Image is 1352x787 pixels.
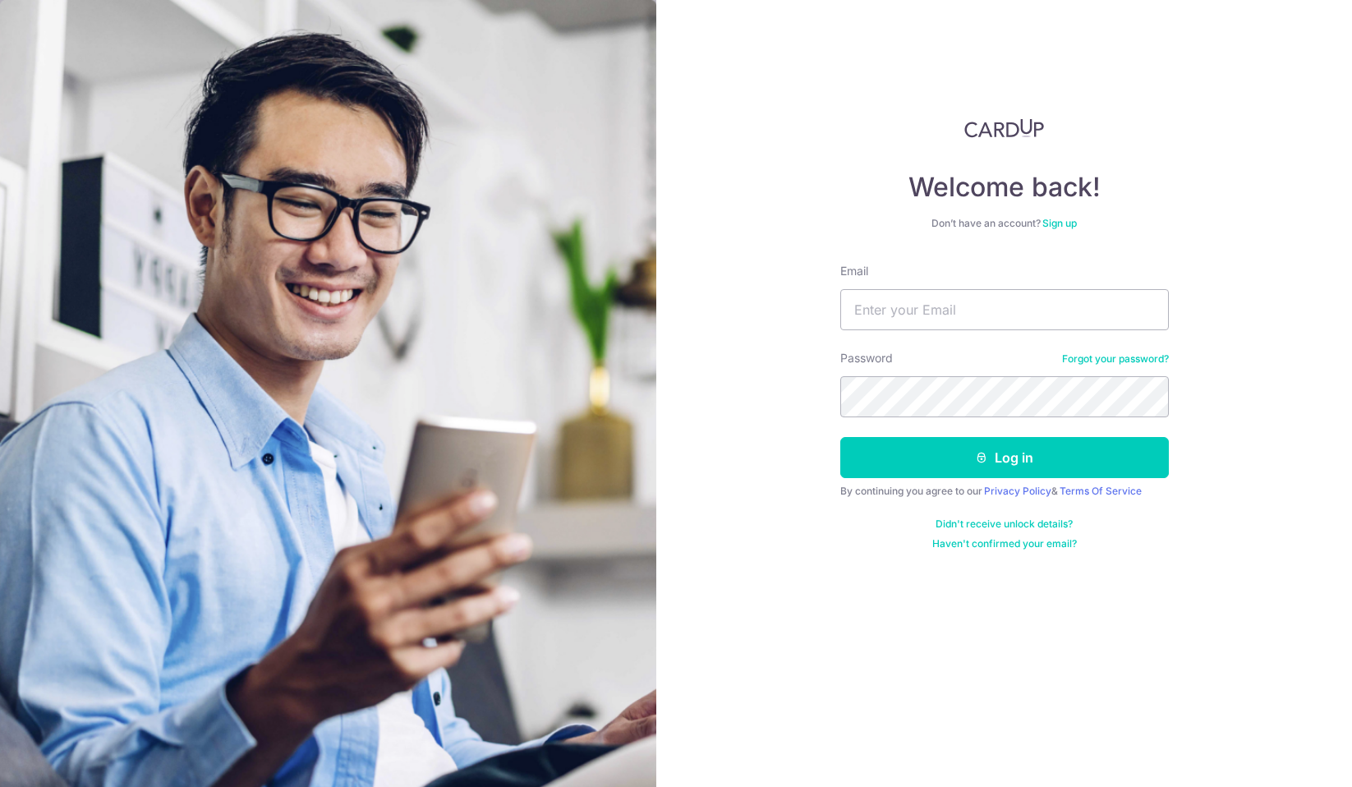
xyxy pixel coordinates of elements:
[936,518,1073,531] a: Didn't receive unlock details?
[984,485,1051,497] a: Privacy Policy
[840,437,1169,478] button: Log in
[932,537,1077,550] a: Haven't confirmed your email?
[1062,352,1169,366] a: Forgot your password?
[840,263,868,279] label: Email
[840,350,893,366] label: Password
[840,171,1169,204] h4: Welcome back!
[1042,217,1077,229] a: Sign up
[840,289,1169,330] input: Enter your Email
[964,118,1045,138] img: CardUp Logo
[1060,485,1142,497] a: Terms Of Service
[840,217,1169,230] div: Don’t have an account?
[840,485,1169,498] div: By continuing you agree to our &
